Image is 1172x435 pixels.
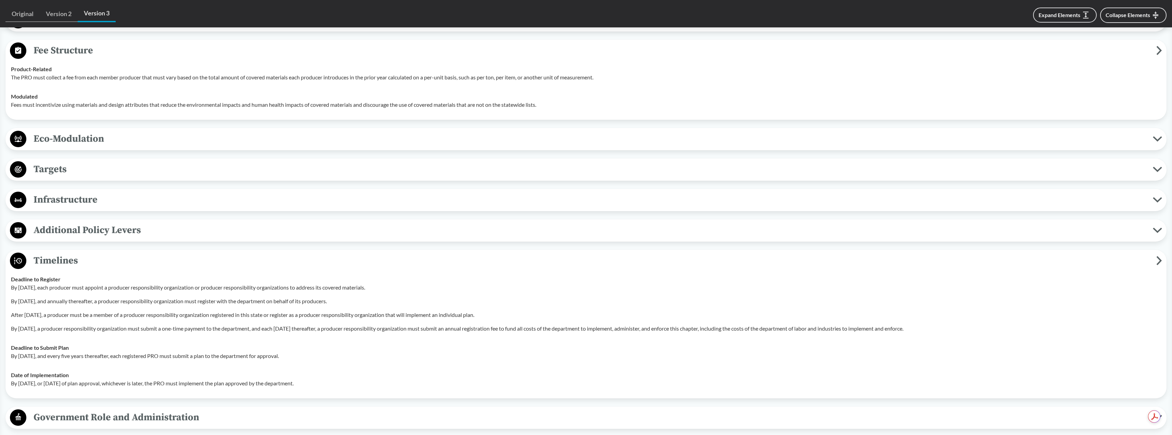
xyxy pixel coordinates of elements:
[40,6,78,22] a: Version 2
[11,352,1161,360] p: By [DATE], and every five years thereafter, each registered PRO must submit a plan to the departm...
[11,93,38,100] strong: Modulated
[11,344,69,351] strong: Deadline to Submit Plan
[11,283,1161,292] p: By [DATE], each producer must appoint a producer responsibility organization or producer responsi...
[26,131,1153,146] span: Eco-Modulation
[8,252,1164,270] button: Timelines
[26,410,1153,425] span: Government Role and Administration
[11,379,1161,387] p: By [DATE], or [DATE] of plan approval, whichever is later, the PRO must implement the plan approv...
[8,130,1164,148] button: Eco-Modulation
[11,66,52,72] strong: Product-Related
[11,276,61,282] strong: Deadline to Register
[26,43,1156,58] span: Fee Structure
[11,311,1161,319] p: After [DATE], a producer must be a member of a producer responsibility organization registered in...
[26,253,1156,268] span: Timelines
[26,222,1153,238] span: Additional Policy Levers
[8,42,1164,60] button: Fee Structure
[11,372,69,378] strong: Date of Implementation
[11,101,1161,109] p: Fees must incentivize using materials and design attributes that reduce the environmental impacts...
[1033,8,1097,23] button: Expand Elements
[11,297,1161,305] p: By [DATE], and annually thereafter, a producer responsibility organization must register with the...
[5,6,40,22] a: Original
[11,73,1161,81] p: The PRO must collect a fee from each member producer that must vary based on the total amount of ...
[11,324,1161,333] p: By [DATE], a producer responsibility organization must submit a one-time payment to the departmen...
[8,222,1164,239] button: Additional Policy Levers
[78,5,116,22] a: Version 3
[8,191,1164,209] button: Infrastructure
[8,161,1164,178] button: Targets
[26,192,1153,207] span: Infrastructure
[26,162,1153,177] span: Targets
[1100,8,1167,23] button: Collapse Elements
[8,409,1164,426] button: Government Role and Administration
